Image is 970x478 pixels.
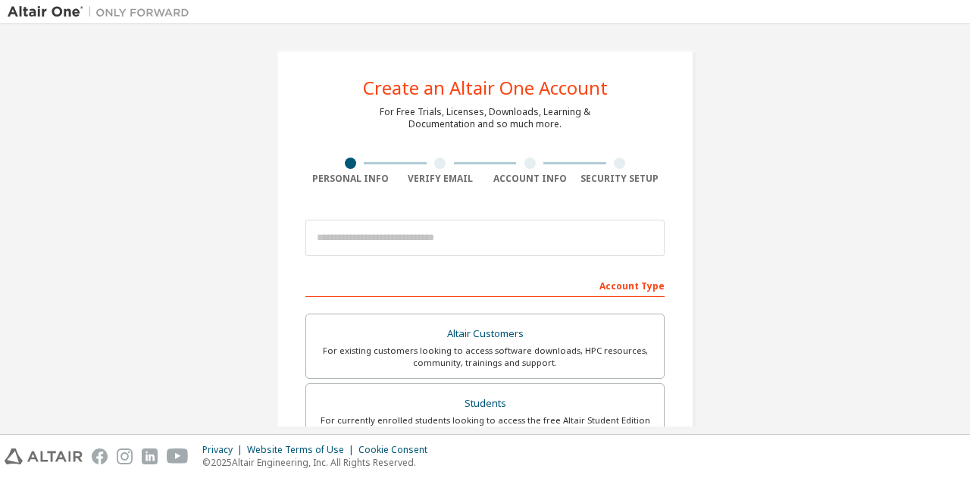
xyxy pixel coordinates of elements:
[8,5,197,20] img: Altair One
[202,456,436,469] p: © 2025 Altair Engineering, Inc. All Rights Reserved.
[202,444,247,456] div: Privacy
[575,173,665,185] div: Security Setup
[315,414,655,439] div: For currently enrolled students looking to access the free Altair Student Edition bundle and all ...
[142,448,158,464] img: linkedin.svg
[167,448,189,464] img: youtube.svg
[315,323,655,345] div: Altair Customers
[315,393,655,414] div: Students
[315,345,655,369] div: For existing customers looking to access software downloads, HPC resources, community, trainings ...
[247,444,358,456] div: Website Terms of Use
[92,448,108,464] img: facebook.svg
[485,173,575,185] div: Account Info
[117,448,133,464] img: instagram.svg
[396,173,486,185] div: Verify Email
[305,173,396,185] div: Personal Info
[363,79,608,97] div: Create an Altair One Account
[380,106,590,130] div: For Free Trials, Licenses, Downloads, Learning & Documentation and so much more.
[305,273,665,297] div: Account Type
[5,448,83,464] img: altair_logo.svg
[358,444,436,456] div: Cookie Consent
